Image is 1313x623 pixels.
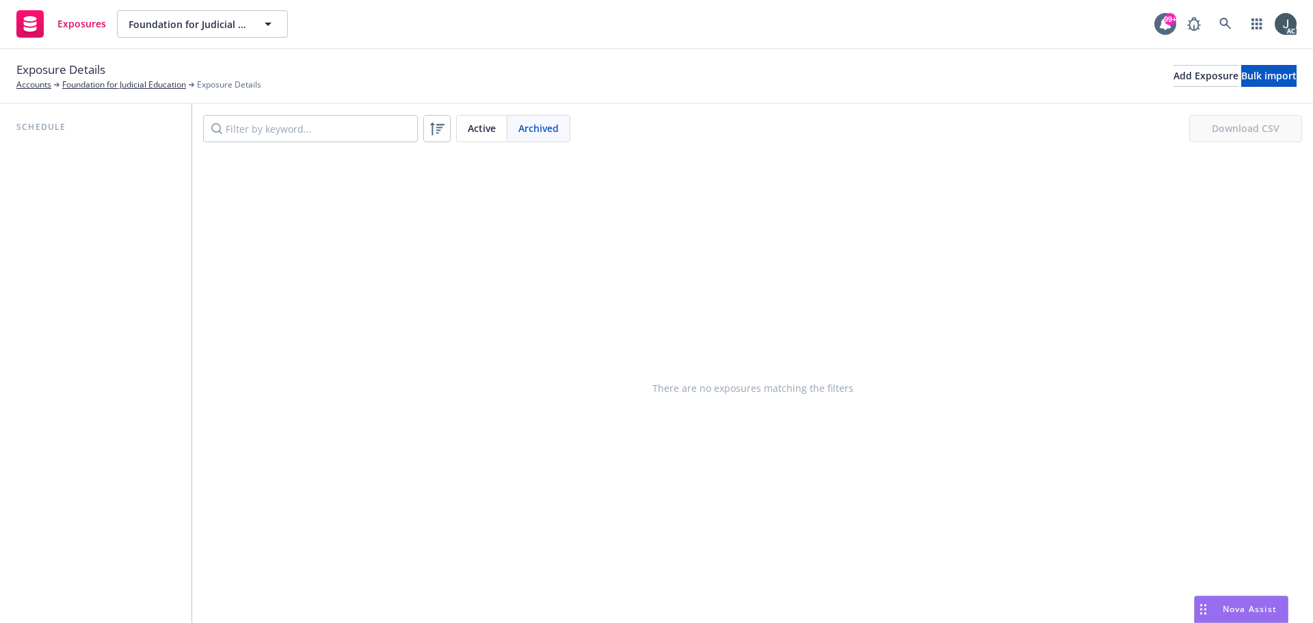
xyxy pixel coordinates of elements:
[1173,65,1238,87] button: Add Exposure
[11,120,181,134] div: Schedule
[1195,596,1212,622] div: Drag to move
[468,121,496,135] span: Active
[1243,10,1271,38] a: Switch app
[203,115,418,142] input: Filter by keyword...
[652,381,853,395] span: There are no exposures matching the filters
[1180,10,1208,38] a: Report a Bug
[1173,66,1238,86] div: Add Exposure
[117,10,288,38] button: Foundation for Judicial Education
[197,79,261,91] span: Exposure Details
[62,79,186,91] a: Foundation for Judicial Education
[1223,603,1277,615] span: Nova Assist
[1241,66,1297,86] div: Bulk import
[1241,65,1297,87] button: Bulk import
[129,17,247,31] span: Foundation for Judicial Education
[57,18,106,29] span: Exposures
[1212,10,1239,38] a: Search
[16,61,105,79] span: Exposure Details
[1194,596,1288,623] button: Nova Assist
[1164,13,1176,25] div: 99+
[16,79,51,91] a: Accounts
[11,5,111,43] a: Exposures
[1275,13,1297,35] img: photo
[518,121,559,135] span: Archived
